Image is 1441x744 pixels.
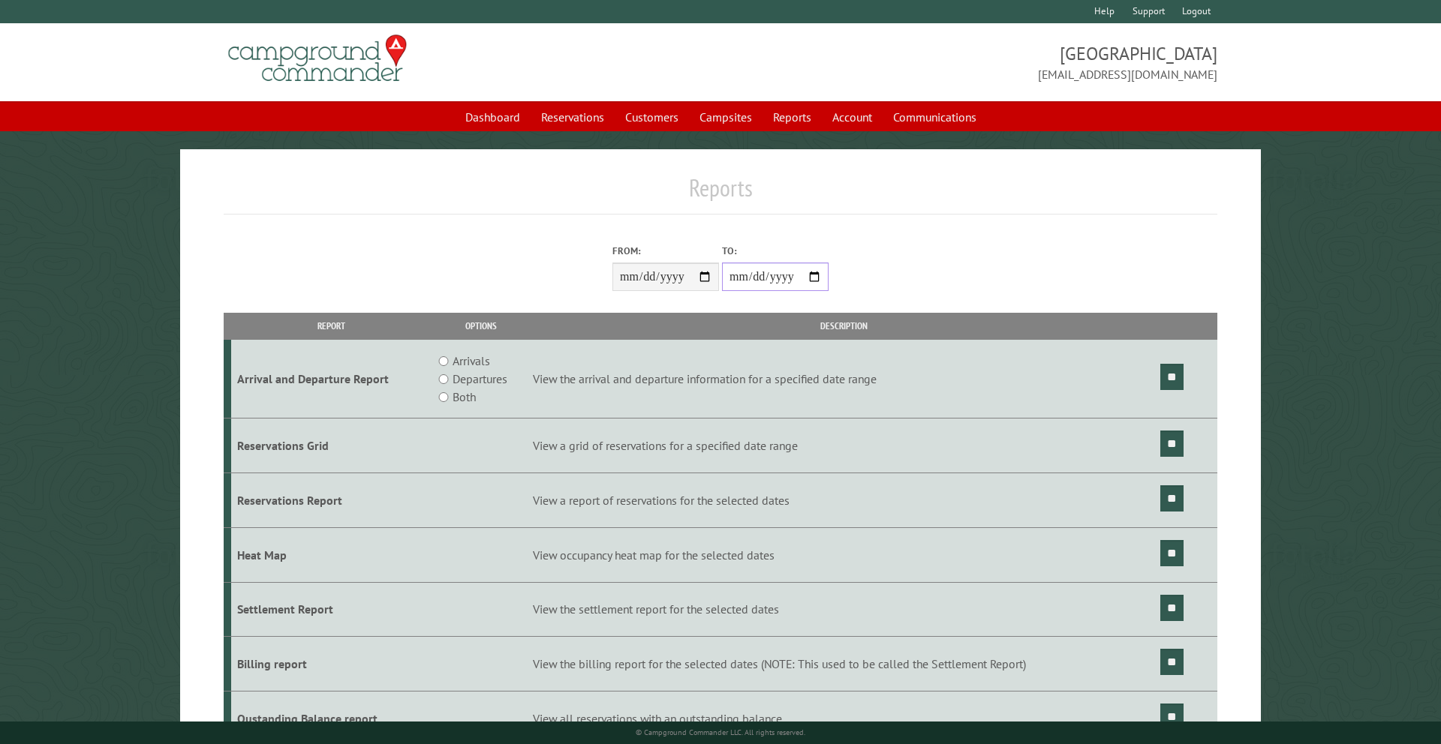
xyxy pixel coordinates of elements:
td: View the arrival and departure information for a specified date range [530,340,1157,418]
h1: Reports [224,173,1218,214]
label: Departures [453,370,507,388]
td: Reservations Grid [231,418,433,473]
label: Arrivals [453,352,490,370]
td: Arrival and Departure Report [231,340,433,418]
td: View a grid of reservations for a specified date range [530,418,1157,473]
td: View a report of reservations for the selected dates [530,472,1157,527]
a: Campsites [690,103,761,131]
th: Options [432,313,530,339]
td: Reservations Report [231,472,433,527]
th: Report [231,313,433,339]
td: View occupancy heat map for the selected dates [530,527,1157,582]
a: Reservations [532,103,613,131]
a: Customers [616,103,687,131]
span: [GEOGRAPHIC_DATA] [EMAIL_ADDRESS][DOMAIN_NAME] [720,41,1217,83]
a: Account [823,103,881,131]
td: Settlement Report [231,582,433,637]
label: From: [612,244,719,258]
td: View the settlement report for the selected dates [530,582,1157,637]
a: Communications [884,103,985,131]
td: Heat Map [231,527,433,582]
label: To: [722,244,829,258]
td: View the billing report for the selected dates (NOTE: This used to be called the Settlement Report) [530,637,1157,691]
small: © Campground Commander LLC. All rights reserved. [636,727,805,737]
th: Description [530,313,1157,339]
img: Campground Commander [224,29,411,88]
a: Reports [764,103,820,131]
a: Dashboard [456,103,529,131]
label: Both [453,388,476,406]
td: Billing report [231,637,433,691]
